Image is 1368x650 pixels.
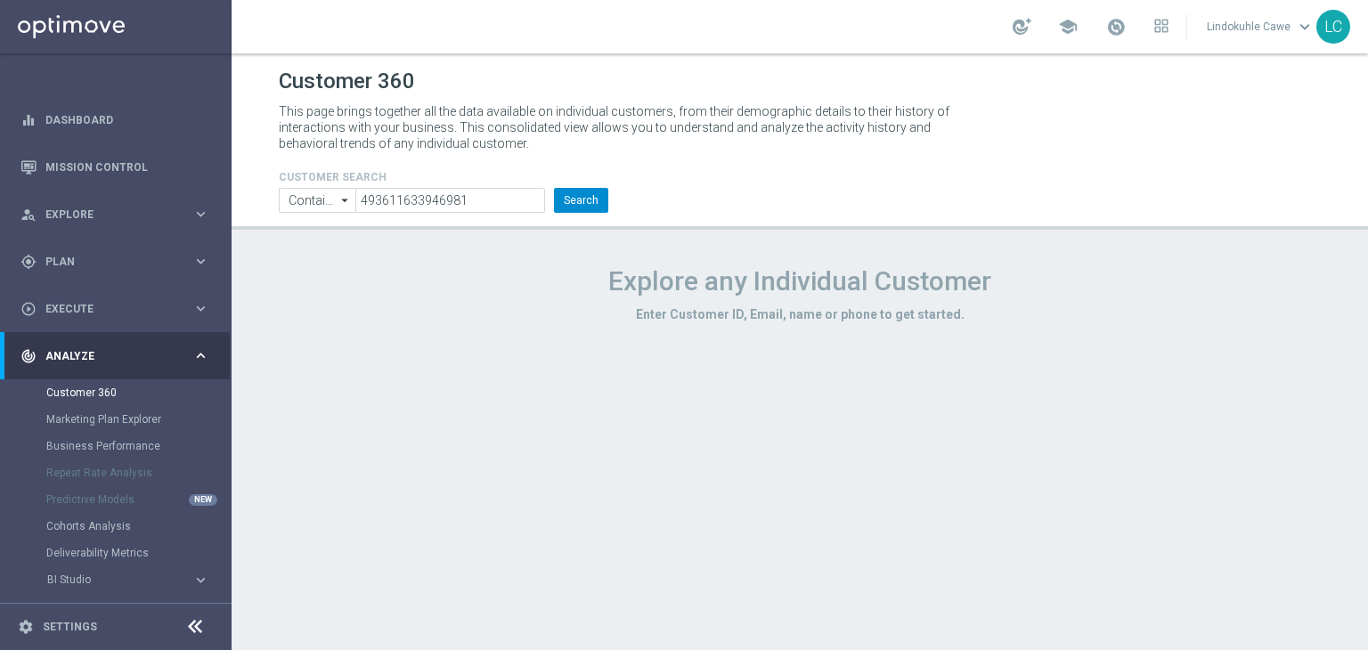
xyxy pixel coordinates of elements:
[43,622,97,632] a: Settings
[20,96,209,143] div: Dashboard
[45,143,209,191] a: Mission Control
[46,406,230,433] div: Marketing Plan Explorer
[279,306,1321,322] h3: Enter Customer ID, Email, name or phone to get started.
[20,255,210,269] button: gps_fixed Plan keyboard_arrow_right
[46,519,185,533] a: Cohorts Analysis
[18,619,34,635] i: settings
[46,433,230,459] div: Business Performance
[45,209,192,220] span: Explore
[192,300,209,317] i: keyboard_arrow_right
[192,206,209,223] i: keyboard_arrow_right
[45,351,192,362] span: Analyze
[46,386,185,400] a: Customer 360
[192,347,209,364] i: keyboard_arrow_right
[46,573,210,587] button: BI Studio keyboard_arrow_right
[1205,13,1316,40] a: Lindokuhle Cawekeyboard_arrow_down
[1316,10,1350,44] div: LC
[20,301,192,317] div: Execute
[46,566,230,593] div: BI Studio
[279,171,608,183] h4: CUSTOMER SEARCH
[20,143,209,191] div: Mission Control
[355,188,545,213] input: Enter CID, Email, name or phone
[554,188,608,213] button: Search
[192,253,209,270] i: keyboard_arrow_right
[46,459,230,486] div: Repeat Rate Analysis
[46,486,230,513] div: Predictive Models
[1058,17,1078,37] span: school
[20,112,37,128] i: equalizer
[20,113,210,127] button: equalizer Dashboard
[189,494,217,506] div: NEW
[20,207,37,223] i: person_search
[47,574,175,585] span: BI Studio
[337,189,354,212] i: arrow_drop_down
[20,254,37,270] i: gps_fixed
[20,348,37,364] i: track_changes
[20,207,192,223] div: Explore
[46,379,230,406] div: Customer 360
[46,540,230,566] div: Deliverability Metrics
[192,572,209,589] i: keyboard_arrow_right
[279,265,1321,297] h1: Explore any Individual Customer
[47,574,192,585] div: BI Studio
[46,439,185,453] a: Business Performance
[279,103,965,151] p: This page brings together all the data available on individual customers, from their demographic ...
[1295,17,1315,37] span: keyboard_arrow_down
[20,160,210,175] button: Mission Control
[46,513,230,540] div: Cohorts Analysis
[279,69,1321,94] h1: Customer 360
[20,301,37,317] i: play_circle_outline
[46,546,185,560] a: Deliverability Metrics
[45,304,192,314] span: Execute
[20,349,210,363] button: track_changes Analyze keyboard_arrow_right
[46,412,185,427] a: Marketing Plan Explorer
[20,254,192,270] div: Plan
[20,207,210,222] button: person_search Explore keyboard_arrow_right
[20,348,192,364] div: Analyze
[20,302,210,316] button: play_circle_outline Execute keyboard_arrow_right
[279,188,355,213] input: Contains
[45,256,192,267] span: Plan
[45,96,209,143] a: Dashboard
